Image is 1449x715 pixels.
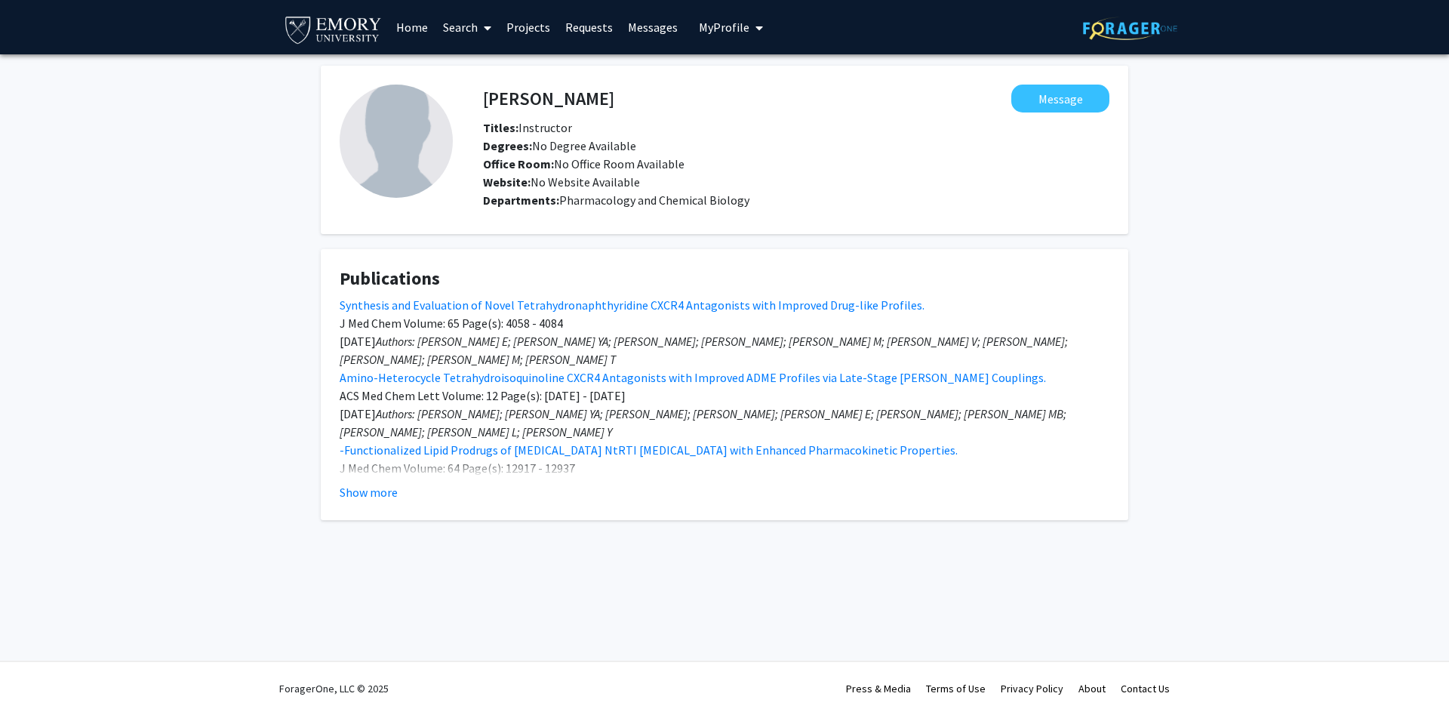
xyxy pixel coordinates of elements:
span: Instructor [483,120,572,135]
a: Privacy Policy [1001,682,1063,695]
span: No Office Room Available [483,156,685,171]
iframe: Chat [11,647,64,704]
b: Departments: [483,193,559,208]
span: No Degree Available [483,138,636,153]
a: About [1078,682,1106,695]
a: Amino-Heterocycle Tetrahydroisoquinoline CXCR4 Antagonists with Improved ADME Profiles via Late-S... [340,370,1046,385]
span: Pharmacology and Chemical Biology [559,193,749,208]
b: Degrees: [483,138,532,153]
button: Message Eric Miller [1011,85,1109,112]
a: Search [435,1,499,54]
a: Contact Us [1121,682,1170,695]
button: Show more [340,483,398,501]
b: Titles: [483,120,518,135]
a: -Functionalized Lipid Prodrugs of [MEDICAL_DATA] NtRTI [MEDICAL_DATA] with Enhanced Pharmacokinet... [340,442,958,458]
h4: [PERSON_NAME] [483,85,614,112]
a: Home [389,1,435,54]
img: Emory University Logo [283,12,383,46]
img: Profile Picture [340,85,453,198]
h4: Publications [340,268,1109,290]
a: Synthesis and Evaluation of Novel Tetrahydronaphthyridine CXCR4 Antagonists with Improved Drug-li... [340,297,924,313]
b: Website: [483,174,531,190]
div: ForagerOne, LLC © 2025 [279,662,389,715]
b: Office Room: [483,156,554,171]
em: Authors: [PERSON_NAME]; [PERSON_NAME] YA; [PERSON_NAME]; [PERSON_NAME]; [PERSON_NAME] E; [PERSON_... [340,406,1066,439]
a: Projects [499,1,558,54]
em: Authors: [PERSON_NAME] E; [PERSON_NAME] YA; [PERSON_NAME]; [PERSON_NAME]; [PERSON_NAME] M; [PERSO... [340,334,1068,367]
img: ForagerOne Logo [1083,17,1177,40]
span: My Profile [699,20,749,35]
span: No Website Available [483,174,640,190]
a: Press & Media [846,682,911,695]
a: Requests [558,1,620,54]
a: Messages [620,1,685,54]
a: Terms of Use [926,682,986,695]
